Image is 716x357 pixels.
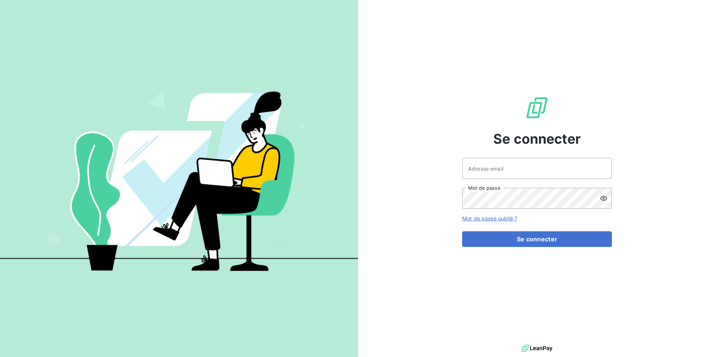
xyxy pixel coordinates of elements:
[522,343,552,354] img: logo
[525,96,549,120] img: Logo LeanPay
[462,158,612,179] input: placeholder
[493,129,581,149] span: Se connecter
[462,215,517,222] a: Mot de passe oublié ?
[462,231,612,247] button: Se connecter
